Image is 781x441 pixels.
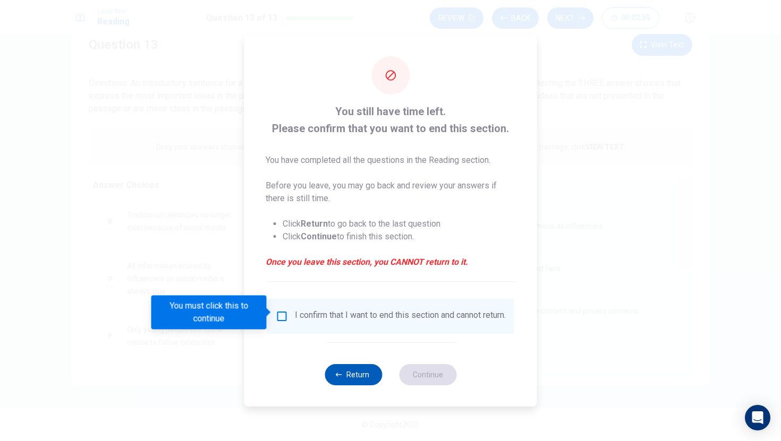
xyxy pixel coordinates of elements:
[266,154,516,167] p: You have completed all the questions in the Reading section.
[283,218,516,230] li: Click to go back to the last question
[266,103,516,137] span: You still have time left. Please confirm that you want to end this section.
[151,296,267,330] div: You must click this to continue
[745,405,770,430] div: Open Intercom Messenger
[266,179,516,205] p: Before you leave, you may go back and review your answers if there is still time.
[266,256,516,269] em: Once you leave this section, you CANNOT return to it.
[295,310,506,323] div: I confirm that I want to end this section and cannot return.
[283,230,516,243] li: Click to finish this section.
[325,364,382,385] button: Return
[301,231,337,241] strong: Continue
[399,364,456,385] button: Continue
[301,219,328,229] strong: Return
[276,310,288,323] span: You must click this to continue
